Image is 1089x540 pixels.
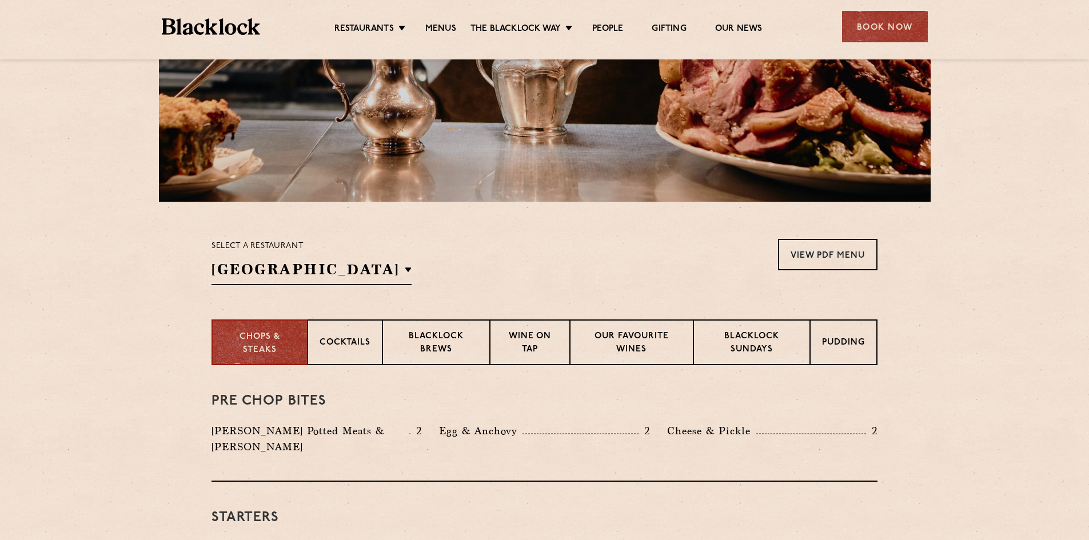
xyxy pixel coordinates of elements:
a: Our News [715,23,763,36]
h3: Pre Chop Bites [212,394,877,409]
h2: [GEOGRAPHIC_DATA] [212,259,412,285]
p: 2 [866,423,877,438]
h3: Starters [212,510,877,525]
p: Our favourite wines [582,330,681,357]
p: Cocktails [320,337,370,351]
a: The Blacklock Way [470,23,561,36]
p: Select a restaurant [212,239,412,254]
a: Gifting [652,23,686,36]
p: Blacklock Brews [394,330,478,357]
p: 2 [639,423,650,438]
a: Restaurants [334,23,394,36]
p: Wine on Tap [502,330,558,357]
p: 2 [410,423,422,438]
img: BL_Textured_Logo-footer-cropped.svg [162,18,261,35]
p: Pudding [822,337,865,351]
div: Book Now [842,11,928,42]
p: Chops & Steaks [224,331,296,357]
p: [PERSON_NAME] Potted Meats & [PERSON_NAME] [212,423,409,455]
p: Cheese & Pickle [667,423,756,439]
p: Blacklock Sundays [705,330,798,357]
a: View PDF Menu [778,239,877,270]
a: People [592,23,623,36]
a: Menus [425,23,456,36]
p: Egg & Anchovy [439,423,522,439]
